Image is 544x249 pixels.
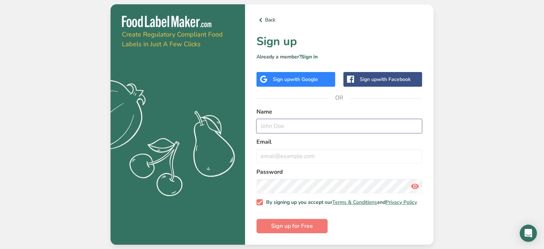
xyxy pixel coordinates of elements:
[256,219,328,233] button: Sign up for Free
[520,225,537,242] div: Open Intercom Messenger
[256,16,422,24] a: Back
[122,30,223,48] span: Create Regulatory Compliant Food Labels in Just A Few Clicks
[256,168,422,176] label: Password
[271,222,313,230] span: Sign up for Free
[301,53,318,60] a: Sign in
[329,87,350,109] span: OR
[377,76,411,83] span: with Facebook
[256,138,422,146] label: Email
[122,16,211,28] img: Food Label Maker
[256,33,422,50] h1: Sign up
[332,199,377,206] a: Terms & Conditions
[263,199,417,206] span: By signing up you accept our and
[256,119,422,133] input: John Doe
[256,107,422,116] label: Name
[360,76,411,83] div: Sign up
[273,76,318,83] div: Sign up
[290,76,318,83] span: with Google
[256,53,422,61] p: Already a member?
[386,199,417,206] a: Privacy Policy
[256,149,422,163] input: email@example.com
